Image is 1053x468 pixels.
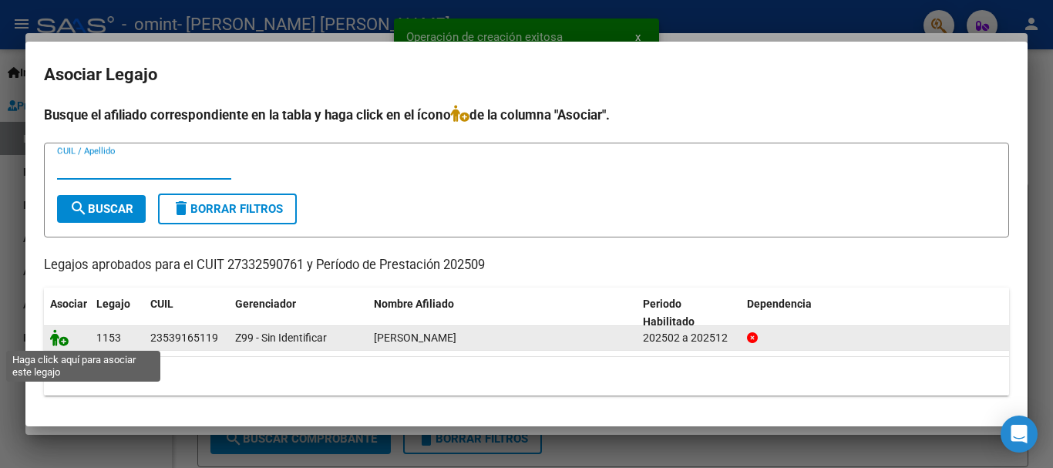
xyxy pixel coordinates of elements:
[1001,416,1038,453] div: Open Intercom Messenger
[747,298,812,310] span: Dependencia
[172,202,283,216] span: Borrar Filtros
[50,298,87,310] span: Asociar
[172,199,190,217] mat-icon: delete
[643,298,695,328] span: Periodo Habilitado
[374,332,456,344] span: SUAREZ ALVARO
[229,288,368,338] datatable-header-cell: Gerenciador
[368,288,637,338] datatable-header-cell: Nombre Afiliado
[150,329,218,347] div: 23539165119
[741,288,1010,338] datatable-header-cell: Dependencia
[96,298,130,310] span: Legajo
[96,332,121,344] span: 1153
[637,288,741,338] datatable-header-cell: Periodo Habilitado
[44,60,1009,89] h2: Asociar Legajo
[144,288,229,338] datatable-header-cell: CUIL
[150,298,173,310] span: CUIL
[158,194,297,224] button: Borrar Filtros
[44,288,90,338] datatable-header-cell: Asociar
[90,288,144,338] datatable-header-cell: Legajo
[235,332,327,344] span: Z99 - Sin Identificar
[44,105,1009,125] h4: Busque el afiliado correspondiente en la tabla y haga click en el ícono de la columna "Asociar".
[44,357,1009,396] div: 1 registros
[643,329,735,347] div: 202502 a 202512
[57,195,146,223] button: Buscar
[44,256,1009,275] p: Legajos aprobados para el CUIT 27332590761 y Período de Prestación 202509
[69,199,88,217] mat-icon: search
[374,298,454,310] span: Nombre Afiliado
[235,298,296,310] span: Gerenciador
[69,202,133,216] span: Buscar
